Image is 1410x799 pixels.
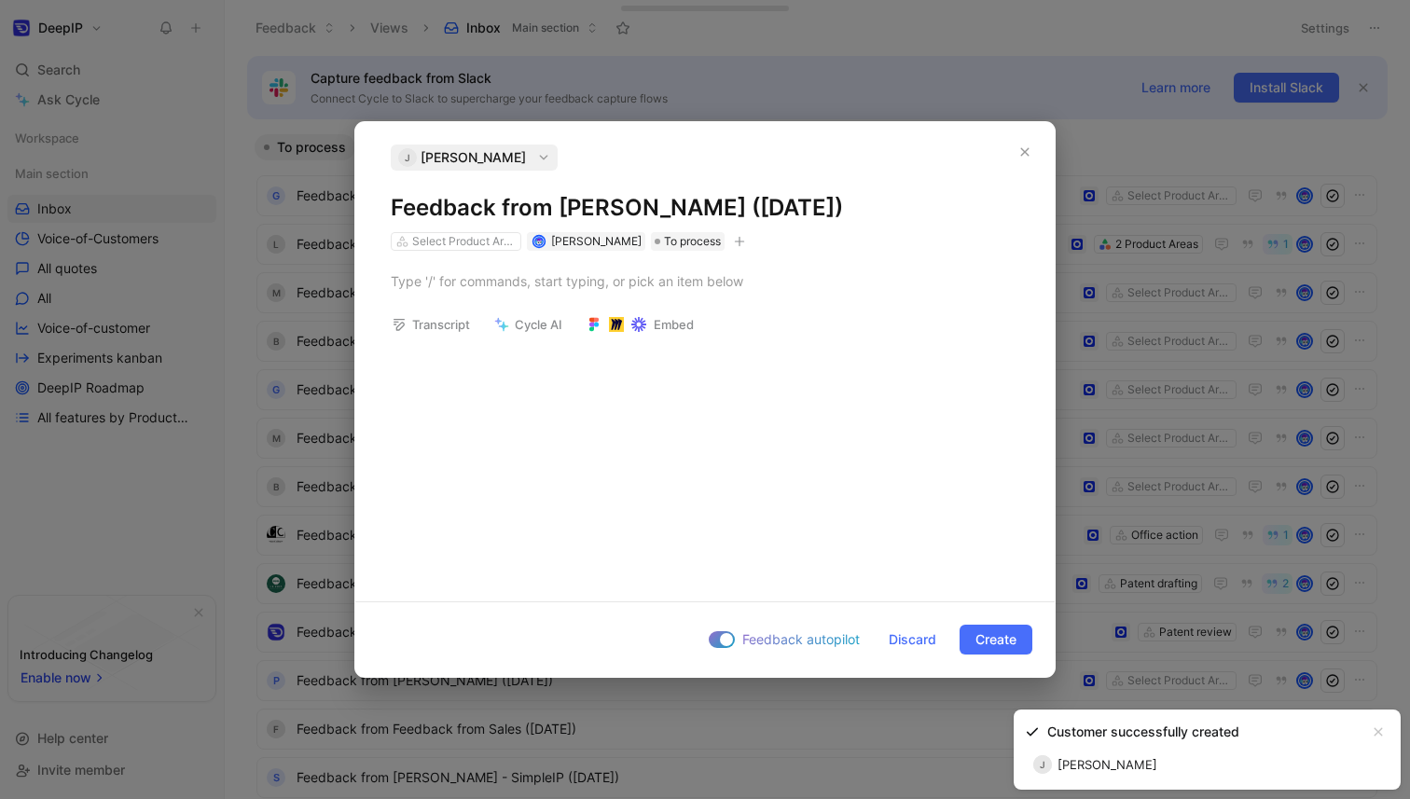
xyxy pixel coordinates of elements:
[421,146,526,169] span: [PERSON_NAME]
[960,625,1032,654] button: Create
[533,236,544,246] img: avatar
[383,311,478,338] button: Transcript
[742,628,860,651] span: Feedback autopilot
[551,234,642,248] span: [PERSON_NAME]
[578,311,702,338] button: Embed
[412,232,517,251] div: Select Product Areas
[391,145,558,171] button: J[PERSON_NAME]
[975,628,1016,651] span: Create
[1025,751,1166,778] button: J[PERSON_NAME]
[651,232,725,251] div: To process
[486,311,571,338] button: Cycle AI
[664,232,721,251] span: To process
[1033,755,1052,774] div: J
[391,193,1019,223] h1: Feedback from [PERSON_NAME] ([DATE])
[398,148,417,167] div: J
[889,628,936,651] span: Discard
[873,625,952,654] button: Discard
[1047,721,1239,743] div: Customer successfully created
[703,627,865,652] button: Feedback autopilot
